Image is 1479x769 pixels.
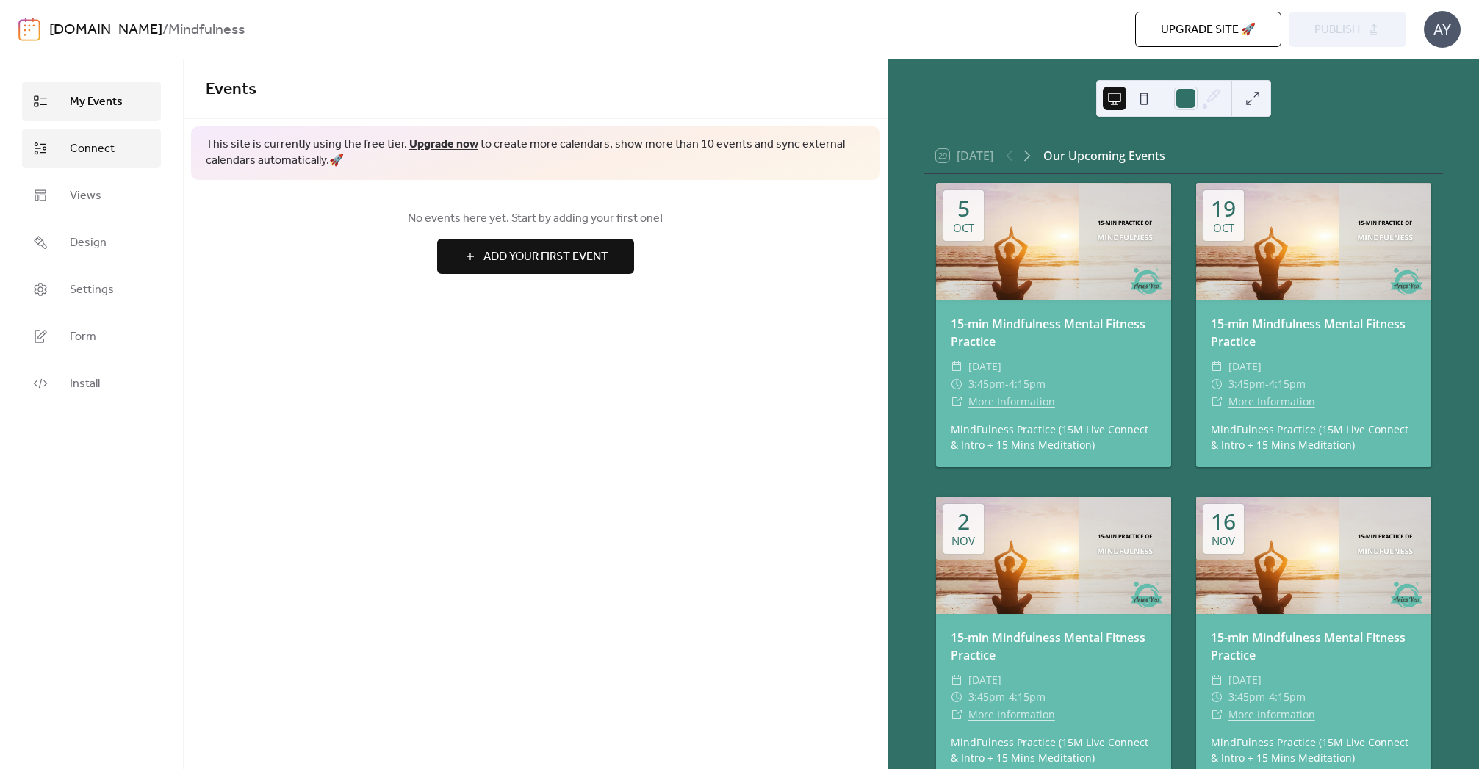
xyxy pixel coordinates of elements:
div: 16 [1211,510,1236,532]
span: 3:45pm [968,375,1005,393]
span: - [1005,688,1009,706]
a: Add Your First Event [206,239,866,274]
div: ​ [951,393,962,411]
div: Oct [953,223,974,234]
div: ​ [951,688,962,706]
div: 19 [1211,198,1236,220]
a: My Events [22,82,161,121]
b: / [162,16,168,44]
b: Mindfulness [168,16,245,44]
a: [DOMAIN_NAME] [49,16,162,44]
span: Design [70,234,107,252]
div: ​ [951,706,962,723]
a: Connect [22,129,161,168]
span: 3:45pm [1228,688,1265,706]
span: [DATE] [968,671,1001,689]
div: ​ [951,375,962,393]
a: 15-min Mindfulness Mental Fitness Practice [1211,316,1406,350]
span: My Events [70,93,123,111]
span: Views [70,187,101,205]
div: ​ [1211,688,1223,706]
a: Install [22,364,161,403]
div: ​ [1211,358,1223,375]
div: Nov [1212,535,1235,546]
a: More Information [1228,707,1315,721]
div: AY [1424,11,1461,48]
span: Add Your First Event [483,248,608,266]
div: MindFulness Practice (15M Live Connect & Intro + 15 Mins Meditation) [936,734,1171,765]
div: ​ [951,358,962,375]
span: Upgrade site 🚀 [1161,21,1256,39]
a: More Information [968,394,1055,408]
div: MindFulness Practice (15M Live Connect & Intro + 15 Mins Meditation) [936,422,1171,452]
a: 15-min Mindfulness Mental Fitness Practice [951,316,1145,350]
span: No events here yet. Start by adding your first one! [206,210,866,228]
span: Install [70,375,100,393]
span: Connect [70,140,115,158]
a: Views [22,176,161,215]
span: Form [70,328,96,346]
a: Design [22,223,161,262]
span: [DATE] [1228,358,1262,375]
div: Nov [951,535,975,546]
a: 15-min Mindfulness Mental Fitness Practice [1211,629,1406,663]
a: 15-min Mindfulness Mental Fitness Practice [951,629,1145,663]
span: 4:15pm [1009,375,1046,393]
a: More Information [968,707,1055,721]
a: Form [22,317,161,356]
span: 4:15pm [1269,375,1306,393]
div: ​ [1211,706,1223,723]
div: 5 [957,198,970,220]
span: This site is currently using the free tier. to create more calendars, show more than 10 events an... [206,137,866,170]
div: 2 [957,510,970,532]
div: ​ [1211,393,1223,411]
span: 3:45pm [1228,375,1265,393]
div: Our Upcoming Events [1043,147,1165,165]
button: Upgrade site 🚀 [1135,12,1281,47]
div: Oct [1213,223,1234,234]
button: Add Your First Event [437,239,634,274]
a: Upgrade now [409,133,478,156]
span: - [1265,375,1269,393]
span: 4:15pm [1009,688,1046,706]
span: [DATE] [1228,671,1262,689]
a: More Information [1228,394,1315,408]
span: Events [206,73,256,106]
span: 3:45pm [968,688,1005,706]
div: MindFulness Practice (15M Live Connect & Intro + 15 Mins Meditation) [1196,734,1431,765]
div: ​ [951,671,962,689]
span: - [1265,688,1269,706]
div: ​ [1211,375,1223,393]
a: Settings [22,270,161,309]
img: logo [18,18,40,41]
span: 4:15pm [1269,688,1306,706]
div: ​ [1211,671,1223,689]
span: [DATE] [968,358,1001,375]
div: MindFulness Practice (15M Live Connect & Intro + 15 Mins Meditation) [1196,422,1431,452]
span: Settings [70,281,114,299]
span: - [1005,375,1009,393]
